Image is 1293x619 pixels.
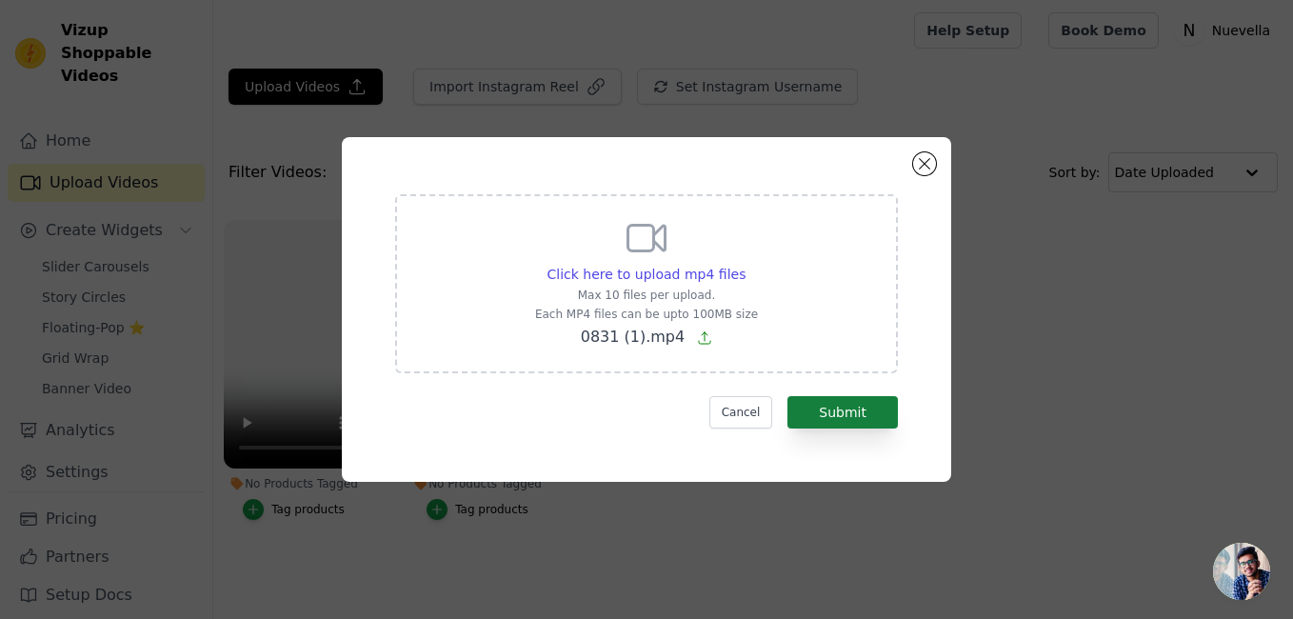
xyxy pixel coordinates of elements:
[535,288,758,303] p: Max 10 files per upload.
[709,396,773,429] button: Cancel
[1213,543,1270,600] a: Open chat
[913,152,936,175] button: Close modal
[547,267,746,282] span: Click here to upload mp4 files
[535,307,758,322] p: Each MP4 files can be upto 100MB size
[787,396,898,429] button: Submit
[581,328,685,346] span: 0831 (1).mp4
